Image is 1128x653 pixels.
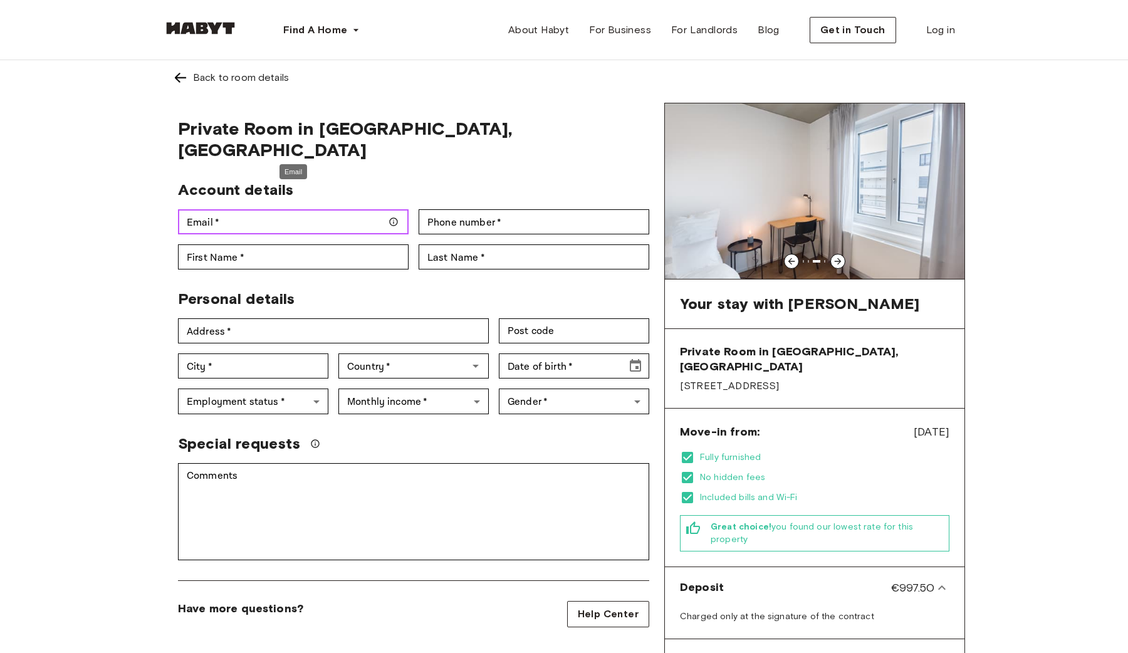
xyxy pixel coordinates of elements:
div: Last Name [419,244,649,269]
span: Log in [926,23,955,38]
a: Log in [916,18,965,43]
span: Included bills and Wi-Fi [700,491,949,504]
span: Find A Home [283,23,347,38]
svg: We'll do our best to accommodate your request, but please note we can't guarantee it will be poss... [310,439,320,449]
div: Email [178,209,409,234]
span: No hidden fees [700,471,949,484]
span: Personal details [178,290,295,308]
span: €997.50 [891,580,934,596]
button: Find A Home [273,18,370,43]
span: you found our lowest rate for this property [711,521,944,546]
div: Deposit€997.50 [670,603,959,634]
div: First Name [178,244,409,269]
span: About Habyt [508,23,569,38]
span: Get in Touch [820,23,885,38]
div: Deposit€997.50 [670,572,959,603]
a: For Landlords [661,18,748,43]
b: Great choice! [711,521,771,532]
span: For Business [589,23,651,38]
img: Left pointing arrow [173,70,188,85]
span: Your stay with [PERSON_NAME] [680,295,919,313]
span: Blog [758,23,780,38]
span: Deposit [680,580,724,596]
span: Account details [178,180,293,199]
a: Help Center [567,601,649,627]
span: Have more questions? [178,601,303,616]
div: Phone number [419,209,649,234]
a: Blog [748,18,790,43]
span: Help Center [578,607,639,622]
span: For Landlords [671,23,738,38]
div: Back to room details [193,70,289,85]
button: Get in Touch [810,17,896,43]
span: Move-in from: [680,424,760,439]
img: Habyt [163,22,238,34]
button: Choose date [623,353,648,379]
span: Charged only at the signature of the contract [680,611,874,622]
svg: Make sure your email is correct — we'll send your booking details there. [389,217,399,227]
div: Email [279,164,307,180]
span: Private Room in [GEOGRAPHIC_DATA], [GEOGRAPHIC_DATA] [680,344,949,374]
img: Image of the room [665,103,964,279]
div: Address [178,318,489,343]
span: Private Room in [GEOGRAPHIC_DATA], [GEOGRAPHIC_DATA] [178,118,649,160]
span: [DATE] [914,424,949,440]
div: City [178,353,328,379]
button: Open [467,357,484,375]
a: Left pointing arrowBack to room details [163,60,965,95]
a: About Habyt [498,18,579,43]
div: Post code [499,318,649,343]
a: For Business [579,18,661,43]
div: Comments [178,463,649,560]
span: Special requests [178,434,300,453]
span: [STREET_ADDRESS] [680,379,949,393]
span: Fully furnished [700,451,949,464]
